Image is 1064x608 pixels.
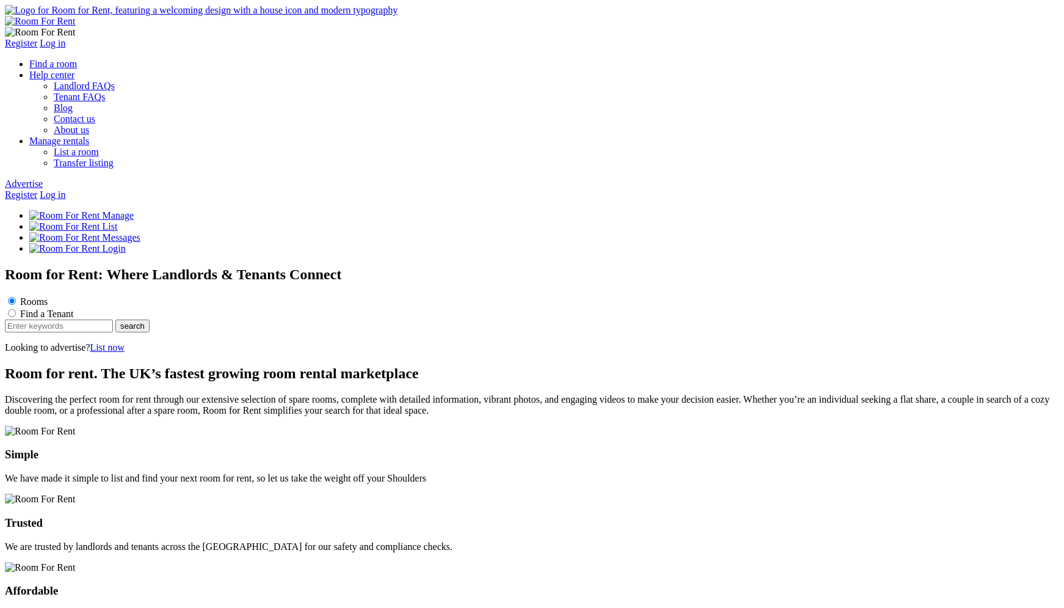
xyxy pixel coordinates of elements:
[29,232,140,243] a: Messages
[90,342,125,353] a: List now
[5,541,1059,552] p: We are trusted by landlords and tenants across the [GEOGRAPHIC_DATA] for our safety and complianc...
[54,158,114,168] a: Transfer listing
[5,38,37,48] a: Register
[29,221,100,232] img: Room For Rent
[29,243,100,254] img: Room For Rent
[29,70,74,80] a: Help center
[5,320,113,332] input: Enter keywords
[103,232,140,243] span: Messages
[5,5,397,16] img: Logo for Room for Rent, featuring a welcoming design with a house icon and modern typography
[115,320,150,332] button: search
[5,178,43,189] a: Advertise
[103,210,134,221] span: Manage
[5,516,1059,530] h3: Trusted
[103,221,118,232] span: List
[40,38,65,48] a: Log in
[54,114,95,124] a: Contact us
[5,426,76,437] img: Room For Rent
[5,562,76,573] img: Room For Rent
[5,473,1059,484] p: We have made it simple to list and find your next room for rent, so let us take the weight off yo...
[5,365,1059,382] h2: Room for rent. The UK’s fastest growing room rental marketplace
[54,147,99,157] a: List a room
[29,221,117,232] a: List
[54,103,73,113] a: Blog
[20,296,48,307] label: Rooms
[29,59,77,69] a: Find a room
[29,232,100,243] img: Room For Rent
[5,448,1059,461] h3: Simple
[5,266,1059,283] h1: Room for Rent: Where Landlords & Tenants Connect
[5,27,76,38] img: Room For Rent
[29,243,126,254] a: Login
[5,342,1059,353] p: Looking to advertise?
[29,136,89,146] a: Manage rentals
[54,125,89,135] a: About us
[54,81,115,91] a: Landlord FAQs
[5,189,37,200] a: Register
[40,189,65,200] a: Log in
[5,16,76,27] img: Room For Rent
[103,243,126,254] span: Login
[20,309,73,319] label: Find a Tenant
[54,92,105,102] a: Tenant FAQs
[5,394,1059,416] p: Discovering the perfect room for rent through our extensive selection of spare rooms, complete wi...
[29,210,100,221] img: Room For Rent
[5,494,76,505] img: Room For Rent
[5,584,1059,598] h3: Affordable
[29,210,134,221] a: Manage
